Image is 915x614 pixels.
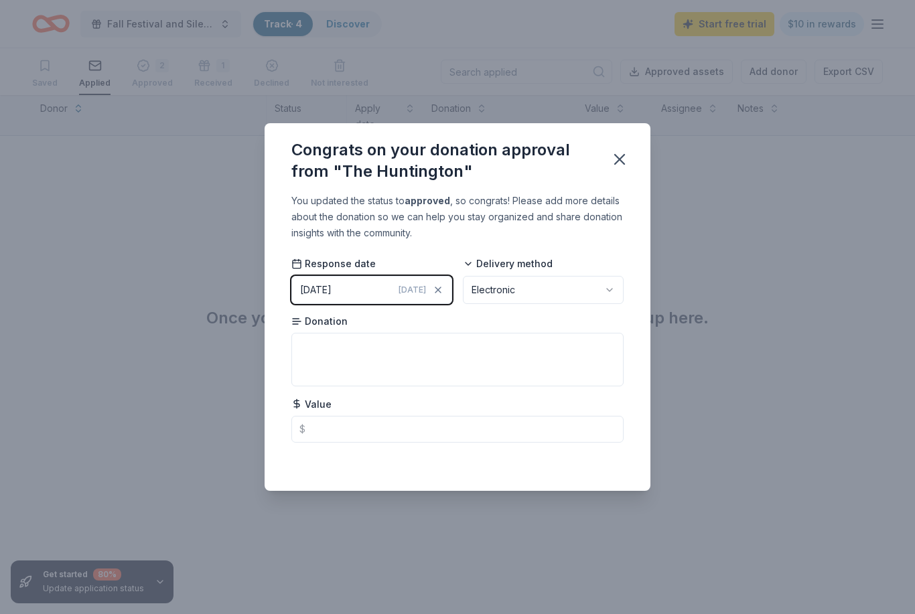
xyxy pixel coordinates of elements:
span: [DATE] [399,285,426,295]
span: Response date [291,257,376,271]
div: Congrats on your donation approval from "The Huntington" [291,139,594,182]
div: [DATE] [300,282,332,298]
span: Delivery method [463,257,553,271]
button: [DATE][DATE] [291,276,452,304]
b: approved [405,195,450,206]
span: Value [291,398,332,411]
div: You updated the status to , so congrats! Please add more details about the donation so we can hel... [291,193,624,241]
span: Donation [291,315,348,328]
